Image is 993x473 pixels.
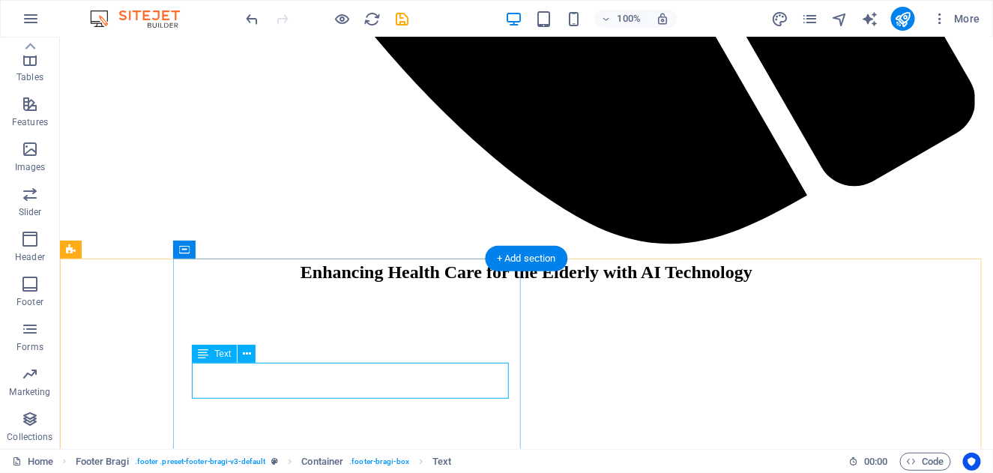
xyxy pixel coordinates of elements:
[16,296,43,308] p: Footer
[933,11,980,26] span: More
[24,24,36,36] img: logo_orange.svg
[16,341,43,353] p: Forms
[19,206,42,218] p: Slider
[244,10,262,28] button: undo
[963,453,981,471] button: Usercentrics
[40,87,52,99] img: tab_domain_overview_orange.svg
[57,88,134,98] div: Domain Overview
[801,10,818,28] i: Pages (Ctrl+Alt+S)
[15,251,45,263] p: Header
[594,10,648,28] button: 100%
[244,10,262,28] i: Undo: Change text (Ctrl+Z)
[891,7,915,31] button: publish
[42,24,73,36] div: v 4.0.25
[333,10,351,28] button: Click here to leave preview mode and continue editing
[12,116,48,128] p: Features
[485,246,568,271] div: + Add section
[16,71,43,83] p: Tables
[864,453,887,471] span: 00 00
[363,10,381,28] button: reload
[302,453,344,471] span: Click to select. Double-click to edit
[135,453,266,471] span: . footer .preset-footer-bragi-v3-default
[9,386,50,398] p: Marketing
[393,10,411,28] button: save
[24,39,36,51] img: website_grey.svg
[907,453,944,471] span: Code
[900,453,951,471] button: Code
[617,10,641,28] h6: 100%
[39,39,165,51] div: Domain: [DOMAIN_NAME]
[861,10,879,28] button: text_generator
[894,10,911,28] i: Publish
[7,431,52,443] p: Collections
[831,10,848,28] i: Navigator
[364,10,381,28] i: Reload page
[875,456,877,467] span: :
[771,10,788,28] i: Design (Ctrl+Alt+Y)
[86,10,199,28] img: Editor Logo
[656,12,669,25] i: On resize automatically adjust zoom level to fit chosen device.
[166,88,253,98] div: Keywords by Traffic
[927,7,986,31] button: More
[214,349,231,358] span: Text
[394,10,411,28] i: Save (Ctrl+S)
[15,161,46,173] p: Images
[861,10,878,28] i: AI Writer
[831,10,849,28] button: navigator
[12,453,53,471] a: Click to cancel selection. Double-click to open Pages
[271,457,278,466] i: This element is a customizable preset
[349,453,409,471] span: . footer-bragi-box
[432,453,451,471] span: Click to select. Double-click to edit
[149,87,161,99] img: tab_keywords_by_traffic_grey.svg
[76,453,129,471] span: Click to select. Double-click to edit
[771,10,789,28] button: design
[801,10,819,28] button: pages
[76,453,452,471] nav: breadcrumb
